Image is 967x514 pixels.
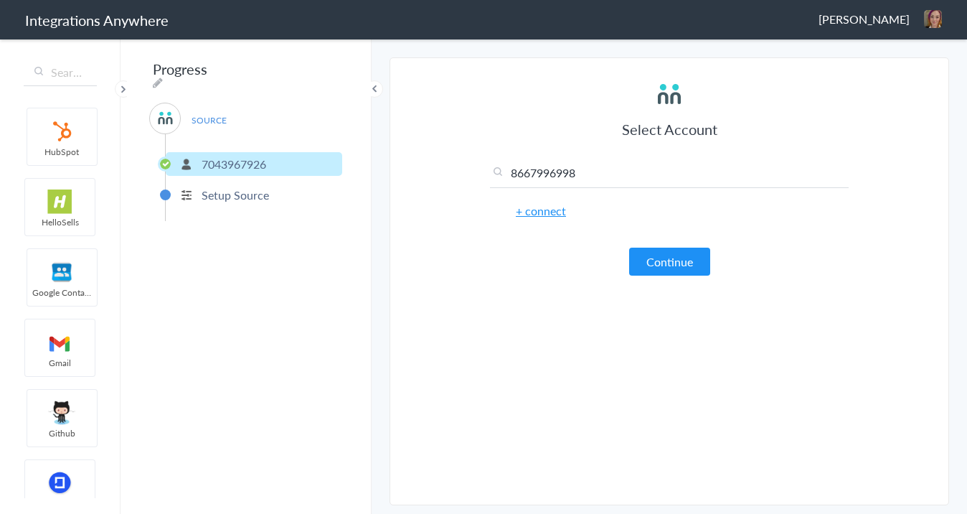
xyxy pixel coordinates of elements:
[202,187,269,203] p: Setup Source
[24,59,97,86] input: Search...
[819,11,910,27] span: [PERSON_NAME]
[629,248,710,276] button: Continue
[490,119,849,139] h3: Select Account
[29,330,90,355] img: gmail-logo.svg
[516,202,566,219] a: + connect
[25,357,95,369] span: Gmail
[32,119,93,144] img: hubspot-logo.svg
[29,471,90,495] img: chatsupport-icon.svg
[25,10,169,30] h1: Integrations Anywhere
[202,156,266,172] p: 7043967926
[27,427,97,439] span: Github
[181,111,236,130] span: SOURCE
[924,10,942,28] img: e104cdde-3abe-4874-827c-9f5a214dcc53.jpeg
[156,109,174,127] img: answerconnect-logo.svg
[490,164,849,188] input: Search...
[25,497,95,510] span: ChatSupport
[32,401,93,425] img: github.png
[32,260,93,284] img: googleContact_logo.png
[655,80,684,108] img: answerconnect-logo.svg
[29,190,90,214] img: hs-app-logo.svg
[25,216,95,228] span: HelloSells
[27,286,97,299] span: Google Contacts
[27,146,97,158] span: HubSpot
